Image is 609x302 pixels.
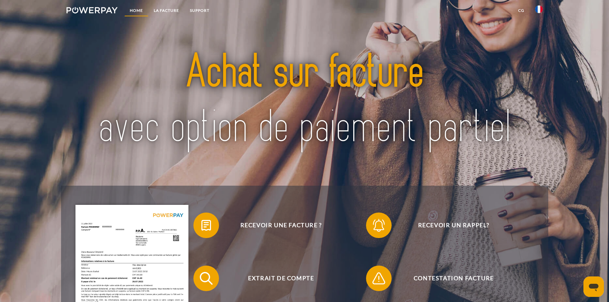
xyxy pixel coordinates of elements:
[375,266,532,291] span: Contestation Facture
[371,270,387,286] img: qb_warning.svg
[513,5,530,16] a: CG
[371,217,387,233] img: qb_bell.svg
[66,7,118,13] img: logo-powerpay-white.svg
[184,5,215,16] a: Support
[193,266,360,291] button: Extrait de compte
[366,266,532,291] button: Contestation Facture
[203,266,359,291] span: Extrait de compte
[203,213,359,238] span: Recevoir une facture ?
[198,270,214,286] img: qb_search.svg
[198,217,214,233] img: qb_bill.svg
[583,276,604,297] iframe: Bouton de lancement de la fenêtre de messagerie
[375,213,532,238] span: Recevoir un rappel?
[90,30,519,170] img: title-powerpay_fr.svg
[124,5,148,16] a: Home
[148,5,184,16] a: LA FACTURE
[193,213,360,238] button: Recevoir une facture ?
[535,5,543,13] img: fr
[366,213,532,238] button: Recevoir un rappel?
